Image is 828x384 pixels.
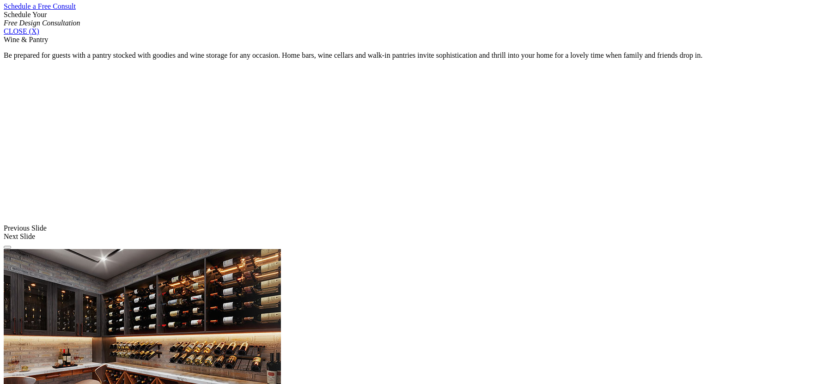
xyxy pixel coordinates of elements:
[4,51,824,60] p: Be prepared for guests with a pantry stocked with goodies and wine storage for any occasion. Home...
[4,246,11,249] button: Click here to pause slide show
[4,19,80,27] em: Free Design Consultation
[4,27,39,35] a: CLOSE (X)
[4,36,48,43] span: Wine & Pantry
[4,2,76,10] a: Schedule a Free Consult (opens a dropdown menu)
[4,11,80,27] span: Schedule Your
[4,224,824,232] div: Previous Slide
[4,232,824,241] div: Next Slide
